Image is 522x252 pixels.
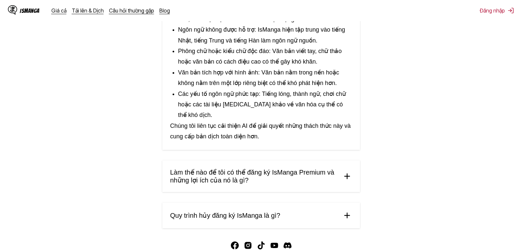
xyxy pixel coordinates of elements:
font: Kích thước, độ rõ nét hoặc độ méo của văn bản: Văn bản rất nhỏ, mờ hoặc bị méo có thể khó nhận dạng. [178,5,340,22]
img: IsManga YouTube [270,241,278,249]
font: Ngôn ngữ không được hỗ trợ: IsManga hiện tập trung vào tiếng Nhật, tiếng Trung và tiếng Hàn làm n... [178,26,345,43]
a: Blog [159,7,170,14]
a: Youtube [270,241,278,249]
button: Đăng nhập [480,7,514,14]
font: Văn bản tích hợp với hình ảnh: Văn bản nằm trong nền hoặc không nằm trên một lớp riêng biệt có th... [178,69,339,86]
summary: Làm thế nào để tôi có thể đăng ký IsManga Premium và những lợi ích của nó là gì? [162,160,360,192]
a: TikTok [257,241,265,249]
img: IsManga Facebook [231,241,239,249]
a: Logo IsMangaIsManga [8,5,51,16]
summary: Quy trình hủy đăng ký IsManga là gì? [162,203,360,228]
a: Facebook [231,241,239,249]
a: Instagram [244,241,252,249]
img: Đăng xuất [508,7,514,14]
img: cộng thêm [342,210,352,220]
font: Các yếu tố ngôn ngữ phức tạp: Tiếng lóng, thành ngữ, chơi chữ hoặc các tài liệu [MEDICAL_DATA] kh... [178,91,346,119]
img: Logo IsManga [8,5,17,14]
font: Đăng nhập [480,7,505,14]
font: Làm thế nào để tôi có thể đăng ký IsManga Premium và những lợi ích của nó là gì? [170,169,334,184]
a: Tải lên & Dịch [72,7,104,14]
img: IsManga TikTok [257,241,265,249]
img: IsManga Discord [284,241,291,249]
font: Chúng tôi liên tục cải thiện AI để giải quyết những thách thức này và cung cấp bản dịch toàn diện... [170,123,351,140]
img: cộng thêm [342,171,352,181]
a: Câu hỏi thường gặp [109,7,154,14]
font: IsManga [20,8,40,14]
a: Giá cả [51,7,67,14]
a: Bất hòa [284,241,291,249]
font: Phông chữ hoặc kiểu chữ độc đáo: Văn bản viết tay, chữ thảo hoặc văn bản có cách điệu cao có thể ... [178,48,342,65]
img: IsManga Instagram [244,241,252,249]
font: Quy trình hủy đăng ký IsManga là gì? [170,212,280,219]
